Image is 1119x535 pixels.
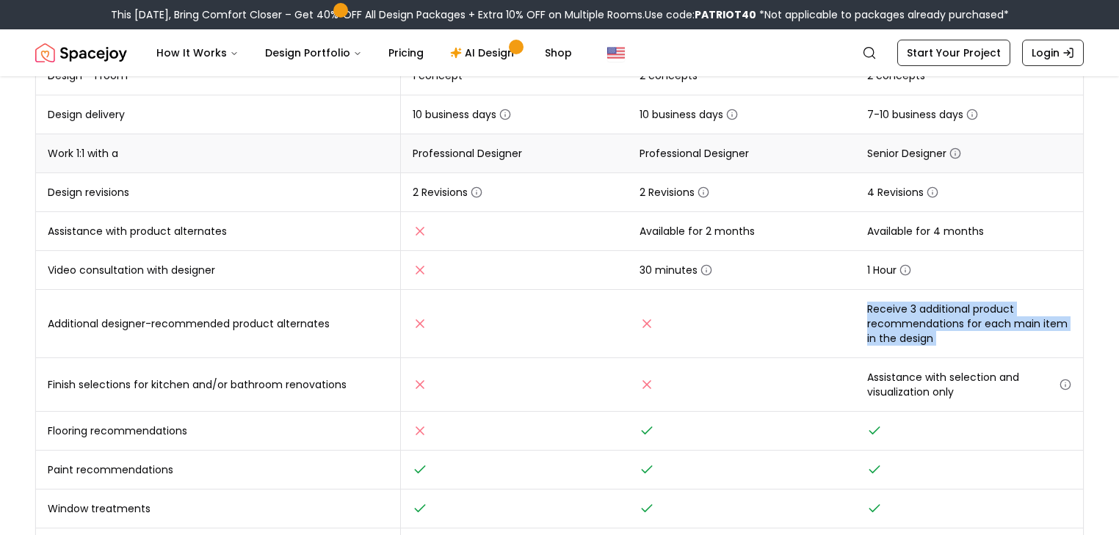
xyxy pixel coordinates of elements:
a: Login [1022,40,1084,66]
td: Additional designer-recommended product alternates [36,290,400,358]
div: This [DATE], Bring Comfort Closer – Get 40% OFF All Design Packages + Extra 10% OFF on Multiple R... [111,7,1009,22]
a: Shop [533,38,584,68]
button: How It Works [145,38,250,68]
span: 1 Hour [867,263,911,277]
img: Spacejoy Logo [35,38,127,68]
td: Video consultation with designer [36,251,400,290]
span: Use code: [645,7,756,22]
a: Start Your Project [897,40,1010,66]
a: Spacejoy [35,38,127,68]
img: United States [607,44,625,62]
td: Window treatments [36,489,400,528]
td: Work 1:1 with a [36,134,400,173]
span: *Not applicable to packages already purchased* [756,7,1009,22]
a: AI Design [438,38,530,68]
td: Finish selections for kitchen and/or bathroom renovations [36,358,400,412]
td: Available for 4 months [855,212,1083,251]
span: Professional Designer [640,146,749,161]
span: 30 minutes [640,263,712,277]
span: Senior Designer [867,146,961,161]
td: Receive 3 additional product recommendations for each main item in the design [855,290,1083,358]
nav: Global [35,29,1084,76]
td: Available for 2 months [628,212,855,251]
span: Professional Designer [413,146,522,161]
td: Design revisions [36,173,400,212]
td: Paint recommendations [36,451,400,489]
span: 10 business days [640,107,738,122]
b: PATRIOT40 [695,7,756,22]
a: Pricing [377,38,435,68]
span: 2 Revisions [640,185,709,200]
button: Design Portfolio [253,38,374,68]
td: Design delivery [36,95,400,134]
td: Flooring recommendations [36,412,400,451]
span: Assistance with selection and visualization only [867,370,1071,399]
nav: Main [145,38,584,68]
span: 2 Revisions [413,185,482,200]
span: 4 Revisions [867,185,938,200]
span: 7-10 business days [867,107,978,122]
td: Assistance with product alternates [36,212,400,251]
span: 10 business days [413,107,511,122]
